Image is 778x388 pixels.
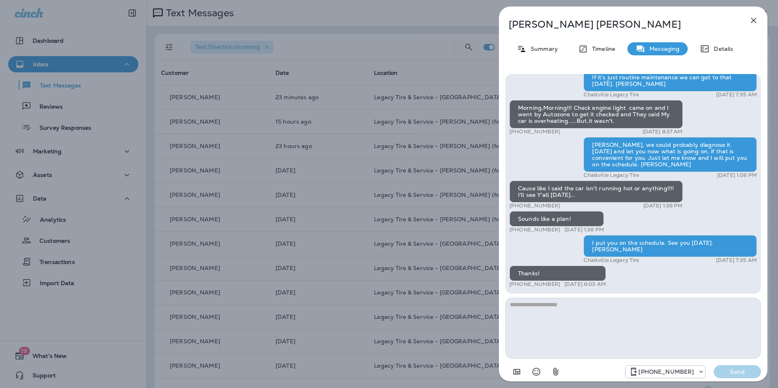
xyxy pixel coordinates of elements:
[509,19,731,30] p: [PERSON_NAME] [PERSON_NAME]
[645,46,680,52] p: Messaging
[710,46,733,52] p: Details
[509,281,560,288] p: [PHONE_NUMBER]
[638,368,694,375] p: [PHONE_NUMBER]
[583,92,639,98] p: Chalkville Legacy Tire
[509,266,606,281] div: Thanks!
[509,364,525,380] button: Add in a premade template
[509,211,604,227] div: Sounds like a plan!
[583,235,757,257] div: I put you on the schedule. See you [DATE]. [PERSON_NAME]
[564,227,604,233] p: [DATE] 1:38 PM
[509,203,560,209] p: [PHONE_NUMBER]
[509,129,560,135] p: [PHONE_NUMBER]
[643,129,683,135] p: [DATE] 8:37 AM
[509,100,683,129] div: Morning,Morning!!! Check engine light came on and I went by Autozone to get it checked and They s...
[564,281,606,288] p: [DATE] 8:03 AM
[509,181,683,203] div: Cause like I said the car isn't running hot or anything!!!! I'll see Y'all [DATE]...
[527,46,558,52] p: Summary
[583,137,757,172] div: [PERSON_NAME], we could probably diagnose it [DATE] and let you now what is going on, if that is ...
[528,364,544,380] button: Select an emoji
[716,257,757,264] p: [DATE] 7:35 AM
[588,46,615,52] p: Timeline
[643,203,683,209] p: [DATE] 1:38 PM
[583,257,639,264] p: Chalkville Legacy Tire
[625,367,705,377] div: +1 (205) 606-2088
[716,92,757,98] p: [DATE] 7:35 AM
[583,172,639,179] p: Chalkville Legacy Tire
[509,227,560,233] p: [PHONE_NUMBER]
[717,172,757,179] p: [DATE] 1:08 PM
[583,70,757,92] div: If it's just routine maintenance we can get to that [DATE]. [PERSON_NAME]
